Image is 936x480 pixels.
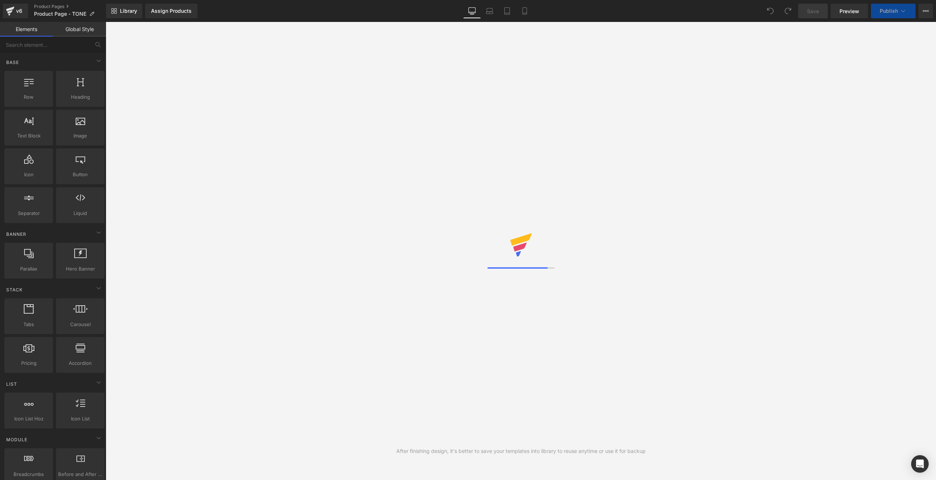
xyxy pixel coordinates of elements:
[7,171,51,178] span: Icon
[34,11,86,17] span: Product Page - TONE
[396,447,646,455] div: After finishing design, it's better to save your templates into library to reuse anytime or use i...
[7,415,51,423] span: Icon List Hoz
[911,455,929,473] div: Open Intercom Messenger
[34,4,106,10] a: Product Pages
[918,4,933,18] button: More
[781,4,795,18] button: Redo
[7,359,51,367] span: Pricing
[831,4,868,18] a: Preview
[7,93,51,101] span: Row
[7,209,51,217] span: Separator
[5,286,23,293] span: Stack
[3,4,28,18] a: v6
[5,231,27,238] span: Banner
[880,8,898,14] span: Publish
[871,4,916,18] button: Publish
[106,4,142,18] a: New Library
[5,436,28,443] span: Module
[58,93,102,101] span: Heading
[5,381,18,388] span: List
[763,4,778,18] button: Undo
[463,4,481,18] a: Desktop
[5,59,20,66] span: Base
[839,7,859,15] span: Preview
[58,470,102,478] span: Before and After Images
[58,415,102,423] span: Icon List
[58,171,102,178] span: Button
[58,209,102,217] span: Liquid
[53,22,106,37] a: Global Style
[120,8,137,14] span: Library
[7,132,51,140] span: Text Block
[807,7,819,15] span: Save
[15,6,24,16] div: v6
[58,132,102,140] span: Image
[498,4,516,18] a: Tablet
[58,359,102,367] span: Accordion
[151,8,192,14] div: Assign Products
[7,470,51,478] span: Breadcrumbs
[58,321,102,328] span: Carousel
[7,321,51,328] span: Tabs
[516,4,533,18] a: Mobile
[7,265,51,273] span: Parallax
[58,265,102,273] span: Hero Banner
[481,4,498,18] a: Laptop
